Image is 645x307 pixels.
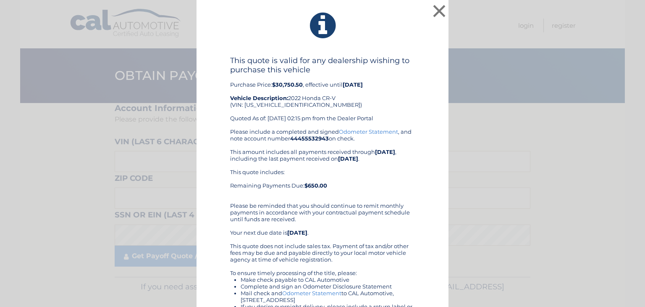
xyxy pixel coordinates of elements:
[230,95,288,101] strong: Vehicle Description:
[241,283,415,290] li: Complete and sign an Odometer Disclosure Statement
[241,276,415,283] li: Make check payable to CAL Automotive
[282,290,341,296] a: Odometer Statement
[304,182,327,189] b: $650.00
[343,81,363,88] b: [DATE]
[375,148,395,155] b: [DATE]
[431,3,448,19] button: ×
[241,290,415,303] li: Mail check and to CAL Automotive, [STREET_ADDRESS]
[339,128,398,135] a: Odometer Statement
[287,229,307,236] b: [DATE]
[338,155,358,162] b: [DATE]
[230,56,415,128] div: Purchase Price: , effective until 2022 Honda CR-V (VIN: [US_VEHICLE_IDENTIFICATION_NUMBER]) Quote...
[290,135,329,142] b: 44455532943
[230,169,415,196] div: This quote includes: Remaining Payments Due:
[230,56,415,74] h4: This quote is valid for any dealership wishing to purchase this vehicle
[272,81,303,88] b: $30,750.50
